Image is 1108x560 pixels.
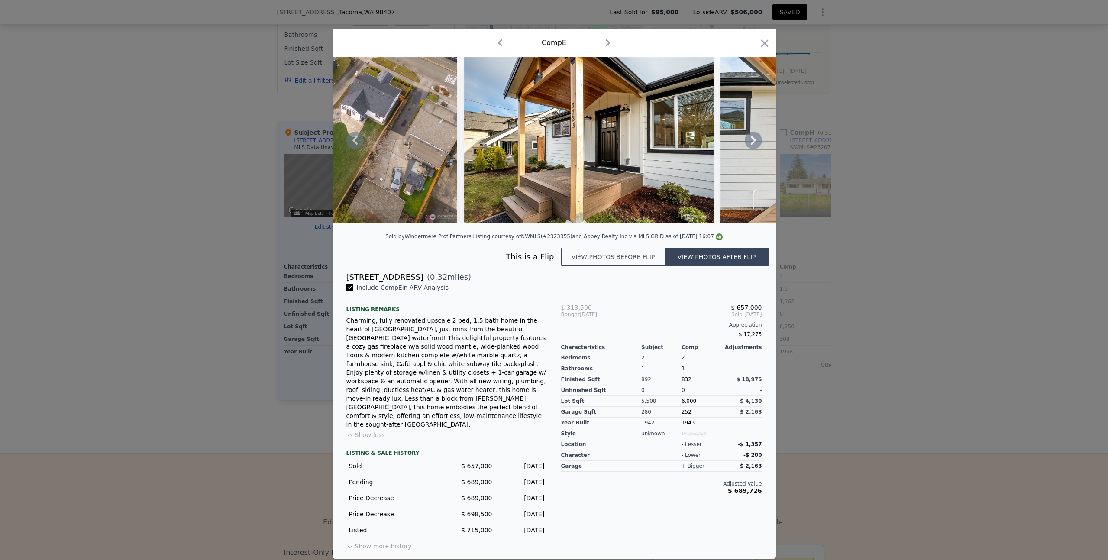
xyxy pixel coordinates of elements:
[561,311,628,318] div: [DATE]
[722,385,762,396] div: -
[349,494,440,502] div: Price Decrease
[722,428,762,439] div: -
[461,495,492,502] span: $ 689,000
[720,57,970,223] img: Property Img
[461,511,492,518] span: $ 698,500
[346,251,561,263] div: This is a Flip
[641,374,682,385] div: 892
[716,233,723,240] img: NWMLS Logo
[682,355,685,361] span: 2
[499,478,545,486] div: [DATE]
[353,284,452,291] span: Include Comp E in ARV Analysis
[682,398,696,404] span: 6,000
[346,450,547,458] div: LISTING & SALE HISTORY
[682,428,722,439] div: Unspecified
[561,480,762,487] div: Adjusted Value
[561,374,642,385] div: Finished Sqft
[722,418,762,428] div: -
[561,418,642,428] div: Year Built
[561,428,642,439] div: Style
[682,418,722,428] div: 1943
[430,272,447,282] span: 0.32
[740,463,762,469] span: $ 2,163
[561,450,642,461] div: character
[423,271,471,283] span: ( miles)
[737,376,762,382] span: $ 18,975
[385,233,473,240] div: Sold by Windermere Prof Partners .
[346,431,385,439] button: Show less
[682,387,685,393] span: 0
[461,527,492,534] span: $ 715,000
[561,248,665,266] button: View photos before flip
[349,526,440,534] div: Listed
[740,409,762,415] span: $ 2,163
[641,428,682,439] div: unknown
[738,441,762,447] span: -$ 1,357
[461,479,492,486] span: $ 689,000
[464,57,714,223] img: Property Img
[473,233,723,240] div: Listing courtesy of NWMLS (#2323355) and Abbey Realty Inc via MLS GRID as of [DATE] 16:07
[561,344,642,351] div: Characteristics
[349,510,440,518] div: Price Decrease
[682,441,702,448] div: - lesser
[722,344,762,351] div: Adjustments
[738,398,762,404] span: -$ 4,130
[731,304,762,311] span: $ 657,000
[561,304,592,311] span: $ 313,500
[561,385,642,396] div: Unfinished Sqft
[641,418,682,428] div: 1942
[561,407,642,418] div: Garage Sqft
[722,363,762,374] div: -
[236,57,457,223] img: Property Img
[346,299,547,313] div: Listing remarks
[722,353,762,363] div: -
[682,452,701,459] div: - lower
[628,311,762,318] span: Sold [DATE]
[499,494,545,502] div: [DATE]
[561,321,762,328] div: Appreciation
[561,461,642,472] div: garage
[346,538,412,550] button: Show more history
[641,353,682,363] div: 2
[665,248,769,266] button: View photos after flip
[739,331,762,337] span: $ 17,275
[641,385,682,396] div: 0
[641,407,682,418] div: 280
[682,376,691,382] span: 832
[682,344,722,351] div: Comp
[349,478,440,486] div: Pending
[346,271,423,283] div: [STREET_ADDRESS]
[499,510,545,518] div: [DATE]
[743,452,762,458] span: -$ 200
[542,38,566,48] div: Comp E
[561,363,642,374] div: Bathrooms
[682,463,704,469] div: + bigger
[641,344,682,351] div: Subject
[728,487,762,494] span: $ 689,726
[561,396,642,407] div: Lot Sqft
[561,439,642,450] div: location
[346,316,547,429] div: Charming, fully renovated upscale 2 bed, 1.5 bath home in the heart of [GEOGRAPHIC_DATA], just mi...
[682,363,722,374] div: 1
[641,396,682,407] div: 5,500
[641,363,682,374] div: 1
[349,462,440,470] div: Sold
[561,353,642,363] div: Bedrooms
[561,311,580,318] span: Bought
[461,463,492,469] span: $ 657,000
[499,462,545,470] div: [DATE]
[499,526,545,534] div: [DATE]
[682,409,691,415] span: 252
